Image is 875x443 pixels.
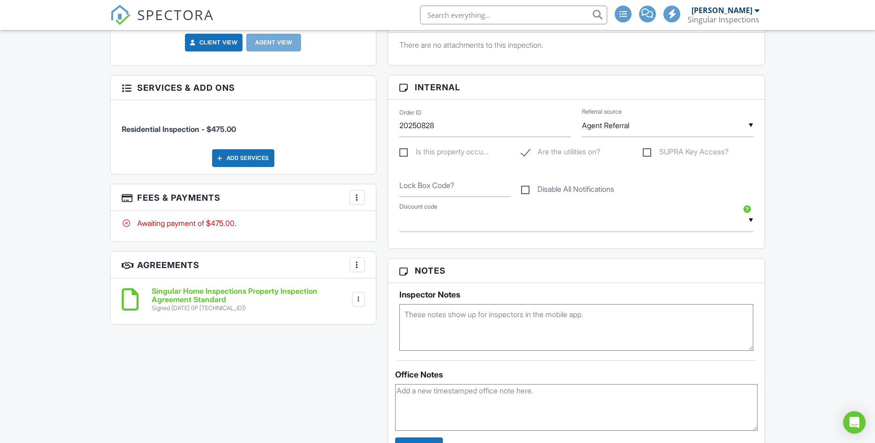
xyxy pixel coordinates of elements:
[399,40,754,50] p: There are no attachments to this inspection.
[122,107,365,142] li: Service: Residential Inspection
[399,290,754,299] h5: Inspector Notes
[110,13,214,32] a: SPECTORA
[420,6,607,24] input: Search everything...
[843,411,866,434] div: Open Intercom Messenger
[688,15,759,24] div: Singular Inspections
[188,38,238,47] a: Client View
[110,5,131,25] img: The Best Home Inspection Software - Spectora
[521,185,614,196] label: Disable All Notifications
[582,108,622,116] label: Referral source
[137,5,214,24] span: SPECTORA
[399,147,489,159] label: Is this property occupied?
[395,370,758,379] div: Office Notes
[212,149,274,167] div: Add Services
[152,305,351,312] div: Signed [DATE] (IP [TECHNICAL_ID])
[388,259,765,283] h3: Notes
[110,184,376,211] h3: Fees & Payments
[122,124,236,134] span: Residential Inspection - $475.00
[399,174,510,197] input: Lock Box Code?
[110,76,376,100] h3: Services & Add ons
[643,147,728,159] label: SUPRA Key Access?
[399,109,421,117] label: Order ID
[388,75,765,100] h3: Internal
[399,203,437,211] label: Discount code
[152,287,351,304] h6: Singular Home Inspections Property Inspection Agreement Standard
[122,218,365,228] div: Awaiting payment of $475.00.
[521,147,600,159] label: Are the utilities on?
[152,287,351,312] a: Singular Home Inspections Property Inspection Agreement Standard Signed [DATE] (IP [TECHNICAL_ID])
[691,6,752,15] div: [PERSON_NAME]
[110,252,376,278] h3: Agreements
[399,180,454,190] label: Lock Box Code?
